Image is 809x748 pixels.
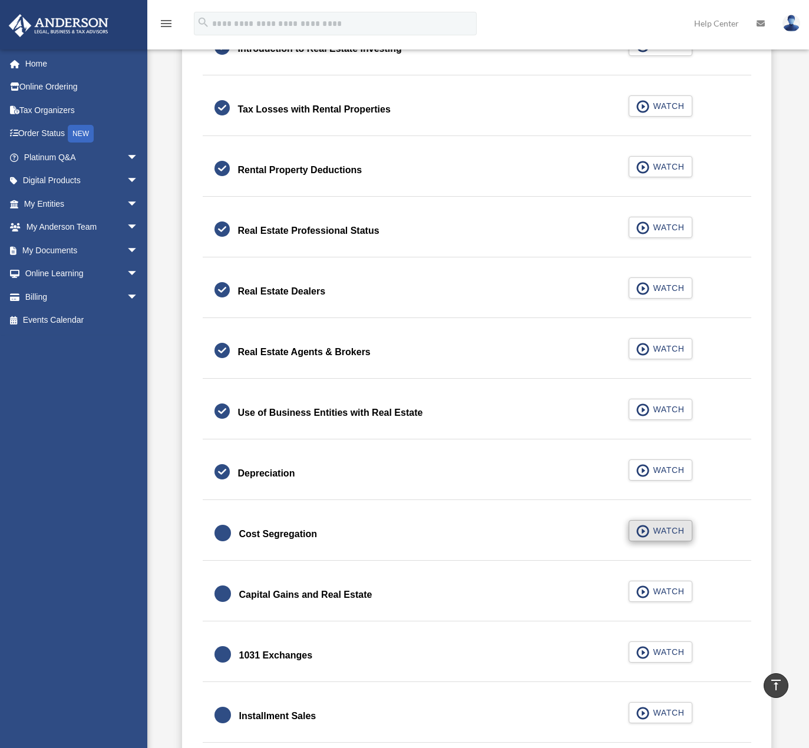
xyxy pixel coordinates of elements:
span: WATCH [649,403,684,415]
span: WATCH [649,646,684,658]
span: arrow_drop_down [127,169,150,193]
a: Installment Sales WATCH [214,702,739,730]
div: 1031 Exchanges [239,647,313,664]
span: WATCH [649,525,684,537]
span: arrow_drop_down [127,192,150,216]
a: Real Estate Agents & Brokers WATCH [214,338,739,366]
div: Real Estate Professional Status [238,223,379,239]
span: arrow_drop_down [127,145,150,170]
span: WATCH [649,707,684,719]
div: NEW [68,125,94,143]
a: menu [159,21,173,31]
span: WATCH [649,343,684,355]
a: 1031 Exchanges WATCH [214,641,739,670]
a: Events Calendar [8,309,156,332]
i: vertical_align_top [769,678,783,692]
button: WATCH [629,95,692,117]
span: WATCH [649,585,684,597]
a: Online Learningarrow_drop_down [8,262,156,286]
button: WATCH [629,459,692,481]
span: WATCH [649,464,684,476]
span: WATCH [649,100,684,112]
button: WATCH [629,156,692,177]
div: Use of Business Entities with Real Estate [238,405,423,421]
div: Real Estate Agents & Brokers [238,344,371,360]
div: Rental Property Deductions [238,162,362,178]
button: WATCH [629,702,692,723]
a: vertical_align_top [764,673,788,698]
button: WATCH [629,399,692,420]
button: WATCH [629,641,692,663]
button: WATCH [629,338,692,359]
a: My Documentsarrow_drop_down [8,239,156,262]
i: search [197,16,210,29]
a: Cost Segregation WATCH [214,520,739,548]
span: arrow_drop_down [127,216,150,240]
a: Billingarrow_drop_down [8,285,156,309]
a: Depreciation WATCH [214,459,739,488]
span: WATCH [649,221,684,233]
div: Depreciation [238,465,295,482]
a: Capital Gains and Real Estate WATCH [214,581,739,609]
a: Tax Organizers [8,98,156,122]
a: My Entitiesarrow_drop_down [8,192,156,216]
a: Platinum Q&Aarrow_drop_down [8,145,156,169]
a: My Anderson Teamarrow_drop_down [8,216,156,239]
img: Anderson Advisors Platinum Portal [5,14,112,37]
a: Home [8,52,156,75]
span: arrow_drop_down [127,262,150,286]
span: arrow_drop_down [127,239,150,263]
a: Rental Property Deductions WATCH [214,156,739,184]
a: Use of Business Entities with Real Estate WATCH [214,399,739,427]
span: WATCH [649,282,684,294]
div: Capital Gains and Real Estate [239,587,372,603]
a: Order StatusNEW [8,122,156,146]
a: Digital Productsarrow_drop_down [8,169,156,193]
button: WATCH [629,217,692,238]
div: Tax Losses with Rental Properties [238,101,391,118]
div: Real Estate Dealers [238,283,326,300]
button: WATCH [629,581,692,602]
a: Online Ordering [8,75,156,99]
div: Installment Sales [239,708,316,724]
button: WATCH [629,520,692,541]
a: Real Estate Dealers WATCH [214,277,739,306]
img: User Pic [782,15,800,32]
div: Cost Segregation [239,526,317,542]
a: Tax Losses with Rental Properties WATCH [214,95,739,124]
a: Real Estate Professional Status WATCH [214,217,739,245]
span: WATCH [649,161,684,173]
i: menu [159,16,173,31]
span: arrow_drop_down [127,285,150,309]
button: WATCH [629,277,692,299]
